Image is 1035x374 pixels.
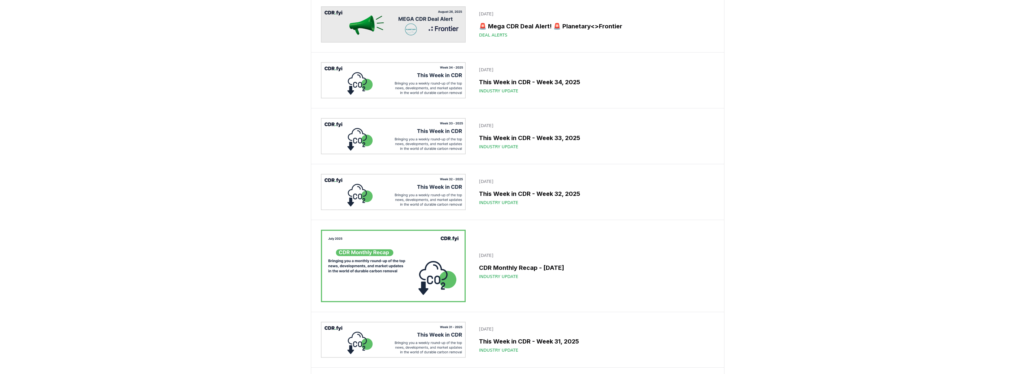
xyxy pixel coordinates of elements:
h3: 🚨 Mega CDR Deal Alert! 🚨 Planetary<>Frontier [479,22,710,31]
img: CDR Monthly Recap - July 2025 blog post image [321,230,466,302]
a: [DATE]This Week in CDR - Week 32, 2025Industry Update [475,175,714,209]
img: This Week in CDR - Week 32, 2025 blog post image [321,174,466,210]
a: [DATE]🚨 Mega CDR Deal Alert! 🚨 Planetary<>FrontierDeal Alerts [475,7,714,42]
h3: This Week in CDR - Week 34, 2025 [479,78,710,87]
h3: This Week in CDR - Week 32, 2025 [479,189,710,198]
p: [DATE] [479,67,710,73]
p: [DATE] [479,326,710,332]
span: Industry Update [479,144,518,150]
p: [DATE] [479,252,710,258]
img: This Week in CDR - Week 33, 2025 blog post image [321,118,466,154]
span: Deal Alerts [479,32,507,38]
p: [DATE] [479,11,710,17]
a: [DATE]This Week in CDR - Week 34, 2025Industry Update [475,63,714,97]
p: [DATE] [479,123,710,129]
span: Industry Update [479,347,518,353]
h3: This Week in CDR - Week 31, 2025 [479,337,710,346]
img: 🚨 Mega CDR Deal Alert! 🚨 Planetary<>Frontier blog post image [321,6,466,43]
p: [DATE] [479,178,710,184]
img: This Week in CDR - Week 34, 2025 blog post image [321,62,466,98]
span: Industry Update [479,273,518,280]
span: Industry Update [479,200,518,206]
a: [DATE]This Week in CDR - Week 33, 2025Industry Update [475,119,714,153]
a: [DATE]This Week in CDR - Week 31, 2025Industry Update [475,322,714,357]
a: [DATE]CDR Monthly Recap - [DATE]Industry Update [475,249,714,283]
h3: CDR Monthly Recap - [DATE] [479,263,710,272]
h3: This Week in CDR - Week 33, 2025 [479,133,710,142]
span: Industry Update [479,88,518,94]
img: This Week in CDR - Week 31, 2025 blog post image [321,322,466,358]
